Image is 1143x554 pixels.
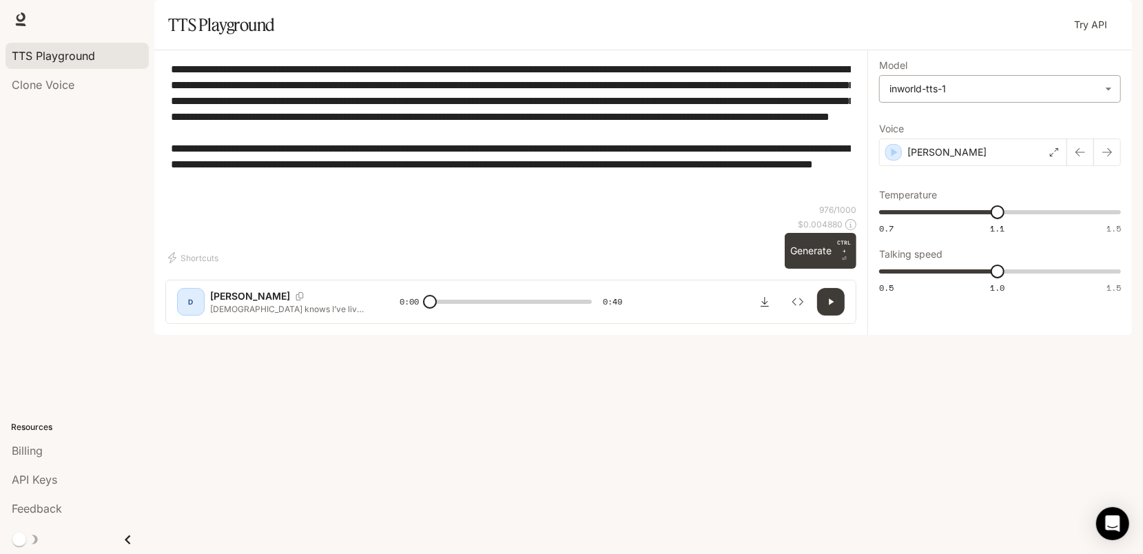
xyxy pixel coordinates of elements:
[879,61,907,70] p: Model
[837,238,851,255] p: CTRL +
[784,288,812,316] button: Inspect
[990,223,1005,234] span: 1.1
[880,76,1120,102] div: inworld-tts-1
[400,295,419,309] span: 0:00
[907,145,987,159] p: [PERSON_NAME]
[879,249,943,259] p: Talking speed
[210,303,367,315] p: [DEMOGRAPHIC_DATA] knows I’ve lived in [GEOGRAPHIC_DATA] for long enough now that I shouldn’t be ...
[879,223,894,234] span: 0.7
[837,238,851,263] p: ⏎
[165,247,224,269] button: Shortcuts
[290,292,309,300] button: Copy Voice ID
[180,291,202,313] div: D
[879,124,904,134] p: Voice
[1069,11,1113,39] a: Try API
[210,289,290,303] p: [PERSON_NAME]
[889,82,1098,96] div: inworld-tts-1
[1106,223,1121,234] span: 1.5
[879,190,937,200] p: Temperature
[785,233,856,269] button: GenerateCTRL +⏎
[1106,282,1121,294] span: 1.5
[168,11,275,39] h1: TTS Playground
[990,282,1005,294] span: 1.0
[751,288,779,316] button: Download audio
[603,295,622,309] span: 0:49
[879,282,894,294] span: 0.5
[1096,507,1129,540] div: Open Intercom Messenger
